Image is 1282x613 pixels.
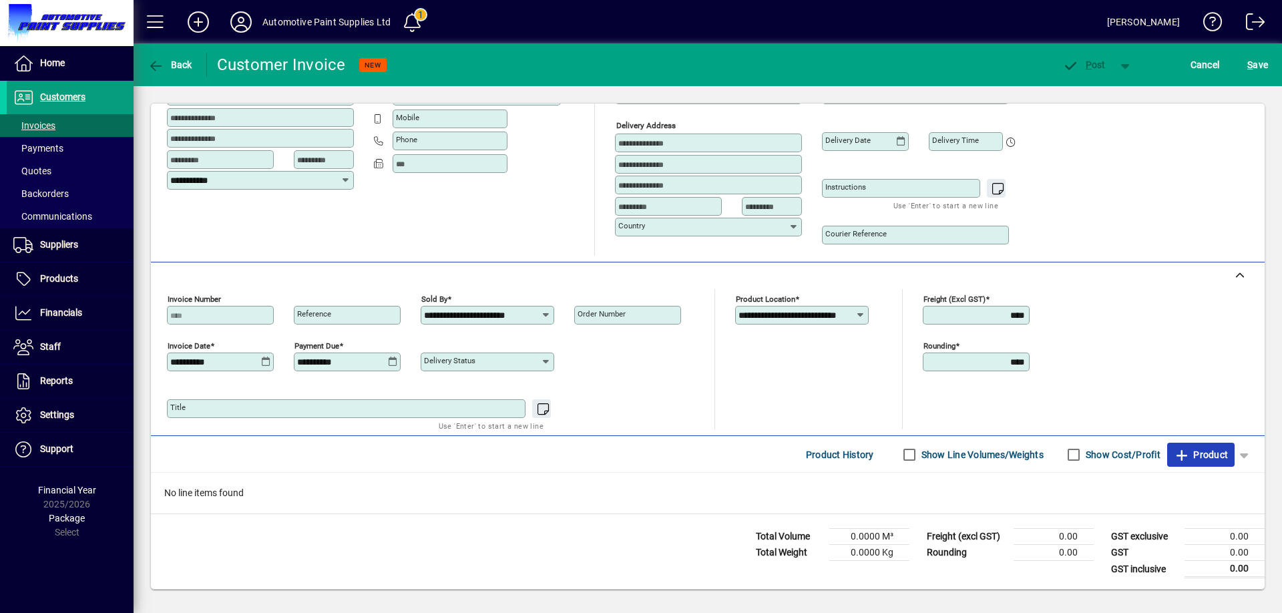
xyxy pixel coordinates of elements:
[297,309,331,319] mat-label: Reference
[7,228,134,262] a: Suppliers
[439,418,544,433] mat-hint: Use 'Enter' to start a new line
[365,61,381,69] span: NEW
[168,341,210,351] mat-label: Invoice date
[7,114,134,137] a: Invoices
[40,443,73,454] span: Support
[1104,561,1185,578] td: GST inclusive
[217,54,346,75] div: Customer Invoice
[220,10,262,34] button: Profile
[1236,3,1265,46] a: Logout
[7,182,134,205] a: Backorders
[1014,529,1094,545] td: 0.00
[923,341,955,351] mat-label: Rounding
[38,485,96,495] span: Financial Year
[749,529,829,545] td: Total Volume
[801,443,879,467] button: Product History
[1107,11,1180,33] div: [PERSON_NAME]
[618,221,645,230] mat-label: Country
[1193,3,1223,46] a: Knowledge Base
[168,294,221,304] mat-label: Invoice number
[1187,53,1223,77] button: Cancel
[424,356,475,365] mat-label: Delivery status
[736,294,795,304] mat-label: Product location
[829,545,909,561] td: 0.0000 Kg
[421,294,447,304] mat-label: Sold by
[1247,59,1253,70] span: S
[578,309,626,319] mat-label: Order number
[920,545,1014,561] td: Rounding
[7,160,134,182] a: Quotes
[932,136,979,145] mat-label: Delivery time
[13,120,55,131] span: Invoices
[1083,448,1160,461] label: Show Cost/Profit
[7,137,134,160] a: Payments
[49,513,85,524] span: Package
[7,331,134,364] a: Staff
[294,341,339,351] mat-label: Payment due
[1056,53,1112,77] button: Post
[1185,561,1265,578] td: 0.00
[40,341,61,352] span: Staff
[13,188,69,199] span: Backorders
[825,136,871,145] mat-label: Delivery date
[1104,545,1185,561] td: GST
[177,10,220,34] button: Add
[7,399,134,432] a: Settings
[1062,59,1106,70] span: ost
[1191,54,1220,75] span: Cancel
[1174,444,1228,465] span: Product
[170,403,186,412] mat-label: Title
[749,545,829,561] td: Total Weight
[7,433,134,466] a: Support
[40,57,65,68] span: Home
[7,47,134,80] a: Home
[1014,545,1094,561] td: 0.00
[1086,59,1092,70] span: P
[1185,545,1265,561] td: 0.00
[920,529,1014,545] td: Freight (excl GST)
[396,113,419,122] mat-label: Mobile
[396,135,417,144] mat-label: Phone
[919,448,1044,461] label: Show Line Volumes/Weights
[40,239,78,250] span: Suppliers
[7,205,134,228] a: Communications
[13,211,92,222] span: Communications
[40,409,74,420] span: Settings
[40,91,85,102] span: Customers
[40,307,82,318] span: Financials
[829,529,909,545] td: 0.0000 M³
[40,273,78,284] span: Products
[825,229,887,238] mat-label: Courier Reference
[144,53,196,77] button: Back
[923,294,986,304] mat-label: Freight (excl GST)
[893,198,998,213] mat-hint: Use 'Enter' to start a new line
[806,444,874,465] span: Product History
[148,59,192,70] span: Back
[13,166,51,176] span: Quotes
[7,365,134,398] a: Reports
[134,53,207,77] app-page-header-button: Back
[7,296,134,330] a: Financials
[262,11,391,33] div: Automotive Paint Supplies Ltd
[151,473,1265,514] div: No line items found
[7,262,134,296] a: Products
[13,143,63,154] span: Payments
[825,182,866,192] mat-label: Instructions
[40,375,73,386] span: Reports
[1185,529,1265,545] td: 0.00
[1104,529,1185,545] td: GST exclusive
[1167,443,1235,467] button: Product
[1247,54,1268,75] span: ave
[1244,53,1271,77] button: Save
